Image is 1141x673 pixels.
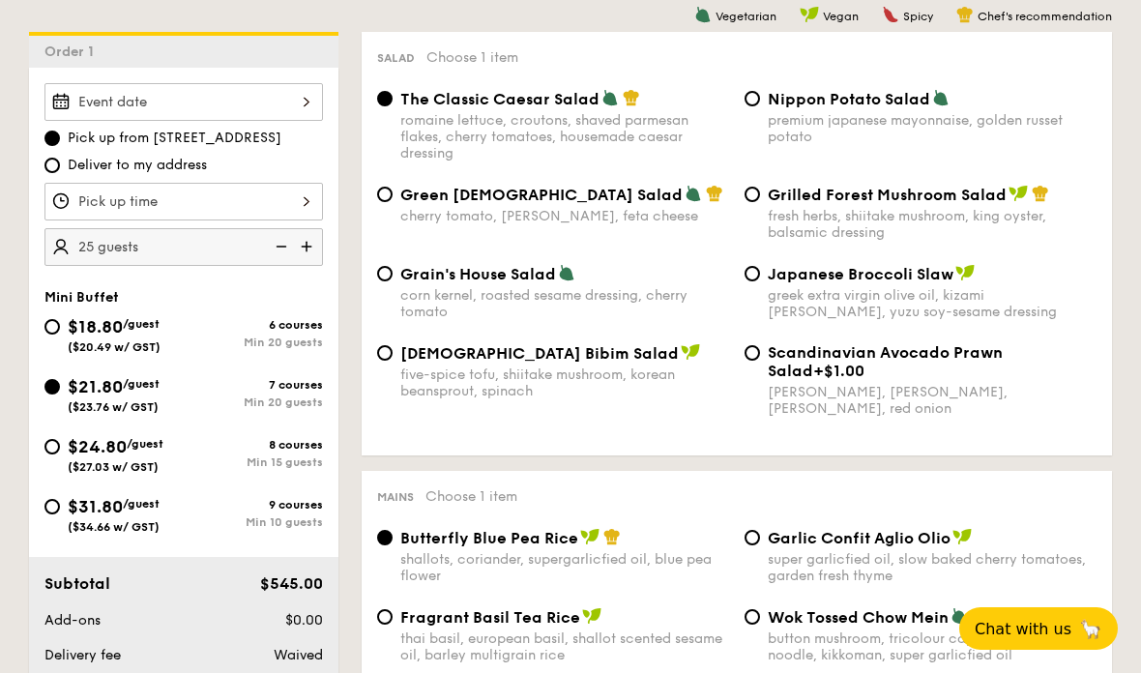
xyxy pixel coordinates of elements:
[184,395,323,409] div: Min 20 guests
[975,620,1071,638] span: Chat with us
[123,317,160,331] span: /guest
[400,551,729,584] div: shallots, coriander, supergarlicfied oil, blue pea flower
[184,318,323,332] div: 6 courses
[377,530,393,545] input: Butterfly Blue Pea Riceshallots, coriander, supergarlicfied oil, blue pea flower
[768,112,1097,145] div: premium japanese mayonnaise, golden russet potato
[685,185,702,202] img: icon-vegetarian.fe4039eb.svg
[768,608,949,627] span: Wok Tossed Chow Mein
[823,10,859,23] span: Vegan
[768,287,1097,320] div: greek extra virgin olive oil, kizami [PERSON_NAME], yuzu soy-sesame dressing
[400,287,729,320] div: corn kernel, roasted sesame dressing, cherry tomato
[68,436,127,457] span: $24.80
[68,129,281,148] span: Pick up from [STREET_ADDRESS]
[706,185,723,202] img: icon-chef-hat.a58ddaea.svg
[184,438,323,452] div: 8 courses
[68,400,159,414] span: ($23.76 w/ GST)
[68,376,123,397] span: $21.80
[377,51,415,65] span: Salad
[400,344,679,363] span: [DEMOGRAPHIC_DATA] Bibim Salad
[184,455,323,469] div: Min 15 guests
[623,89,640,106] img: icon-chef-hat.a58ddaea.svg
[123,377,160,391] span: /guest
[813,362,864,380] span: +$1.00
[768,630,1097,663] div: button mushroom, tricolour capsicum, cripsy egg noodle, kikkoman, super garlicfied oil
[294,228,323,265] img: icon-add.58712e84.svg
[377,266,393,281] input: Grain's House Saladcorn kernel, roasted sesame dressing, cherry tomato
[44,499,60,514] input: $31.80/guest($34.66 w/ GST)9 coursesMin 10 guests
[1032,185,1049,202] img: icon-chef-hat.a58ddaea.svg
[400,366,729,399] div: five-spice tofu, shiitake mushroom, korean beansprout, spinach
[580,528,600,545] img: icon-vegan.f8ff3823.svg
[68,156,207,175] span: Deliver to my address
[400,186,683,204] span: Green [DEMOGRAPHIC_DATA] Salad
[959,607,1118,650] button: Chat with us🦙
[184,515,323,529] div: Min 10 guests
[745,530,760,545] input: Garlic Confit Aglio Oliosuper garlicfied oil, slow baked cherry tomatoes, garden fresh thyme
[768,186,1007,204] span: Grilled Forest Mushroom Salad
[377,91,393,106] input: The Classic Caesar Saladromaine lettuce, croutons, shaved parmesan flakes, cherry tomatoes, house...
[123,497,160,511] span: /guest
[400,90,600,108] span: The Classic Caesar Salad
[44,228,323,266] input: Number of guests
[768,343,1003,380] span: Scandinavian Avocado Prawn Salad
[377,187,393,202] input: Green [DEMOGRAPHIC_DATA] Saladcherry tomato, [PERSON_NAME], feta cheese
[260,574,323,593] span: $545.00
[44,647,121,663] span: Delivery fee
[44,131,60,146] input: Pick up from [STREET_ADDRESS]
[425,488,517,505] span: Choose 1 item
[377,345,393,361] input: [DEMOGRAPHIC_DATA] Bibim Saladfive-spice tofu, shiitake mushroom, korean beansprout, spinach
[955,264,975,281] img: icon-vegan.f8ff3823.svg
[745,609,760,625] input: Wok Tossed Chow Meinbutton mushroom, tricolour capsicum, cripsy egg noodle, kikkoman, super garli...
[1079,618,1102,640] span: 🦙
[903,10,933,23] span: Spicy
[184,498,323,512] div: 9 courses
[68,520,160,534] span: ($34.66 w/ GST)
[951,607,968,625] img: icon-vegetarian.fe4039eb.svg
[377,490,414,504] span: Mains
[603,528,621,545] img: icon-chef-hat.a58ddaea.svg
[745,187,760,202] input: Grilled Forest Mushroom Saladfresh herbs, shiitake mushroom, king oyster, balsamic dressing
[601,89,619,106] img: icon-vegetarian.fe4039eb.svg
[44,612,101,629] span: Add-ons
[68,496,123,517] span: $31.80
[768,265,953,283] span: Japanese Broccoli Slaw
[68,340,161,354] span: ($20.49 w/ GST)
[400,608,580,627] span: Fragrant Basil Tea Rice
[400,265,556,283] span: Grain's House Salad
[400,208,729,224] div: cherry tomato, [PERSON_NAME], feta cheese
[400,112,729,161] div: romaine lettuce, croutons, shaved parmesan flakes, cherry tomatoes, housemade caesar dressing
[681,343,700,361] img: icon-vegan.f8ff3823.svg
[716,10,776,23] span: Vegetarian
[768,551,1097,584] div: super garlicfied oil, slow baked cherry tomatoes, garden fresh thyme
[426,49,518,66] span: Choose 1 item
[400,529,578,547] span: Butterfly Blue Pea Rice
[44,379,60,395] input: $21.80/guest($23.76 w/ GST)7 coursesMin 20 guests
[768,384,1097,417] div: [PERSON_NAME], [PERSON_NAME], [PERSON_NAME], red onion
[44,289,119,306] span: Mini Buffet
[184,336,323,349] div: Min 20 guests
[800,6,819,23] img: icon-vegan.f8ff3823.svg
[768,90,930,108] span: Nippon Potato Salad
[882,6,899,23] img: icon-spicy.37a8142b.svg
[694,6,712,23] img: icon-vegetarian.fe4039eb.svg
[44,439,60,454] input: $24.80/guest($27.03 w/ GST)8 coursesMin 15 guests
[956,6,974,23] img: icon-chef-hat.a58ddaea.svg
[377,609,393,625] input: Fragrant Basil Tea Ricethai basil, european basil, shallot scented sesame oil, barley multigrain ...
[44,44,102,60] span: Order 1
[768,208,1097,241] div: fresh herbs, shiitake mushroom, king oyster, balsamic dressing
[44,158,60,173] input: Deliver to my address
[745,266,760,281] input: Japanese Broccoli Slawgreek extra virgin olive oil, kizami [PERSON_NAME], yuzu soy-sesame dressing
[952,528,972,545] img: icon-vegan.f8ff3823.svg
[768,529,951,547] span: Garlic Confit Aglio Olio
[127,437,163,451] span: /guest
[932,89,950,106] img: icon-vegetarian.fe4039eb.svg
[978,10,1112,23] span: Chef's recommendation
[44,83,323,121] input: Event date
[44,574,110,593] span: Subtotal
[68,316,123,337] span: $18.80
[285,612,323,629] span: $0.00
[44,183,323,220] input: Pick up time
[400,630,729,663] div: thai basil, european basil, shallot scented sesame oil, barley multigrain rice
[68,460,159,474] span: ($27.03 w/ GST)
[745,345,760,361] input: Scandinavian Avocado Prawn Salad+$1.00[PERSON_NAME], [PERSON_NAME], [PERSON_NAME], red onion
